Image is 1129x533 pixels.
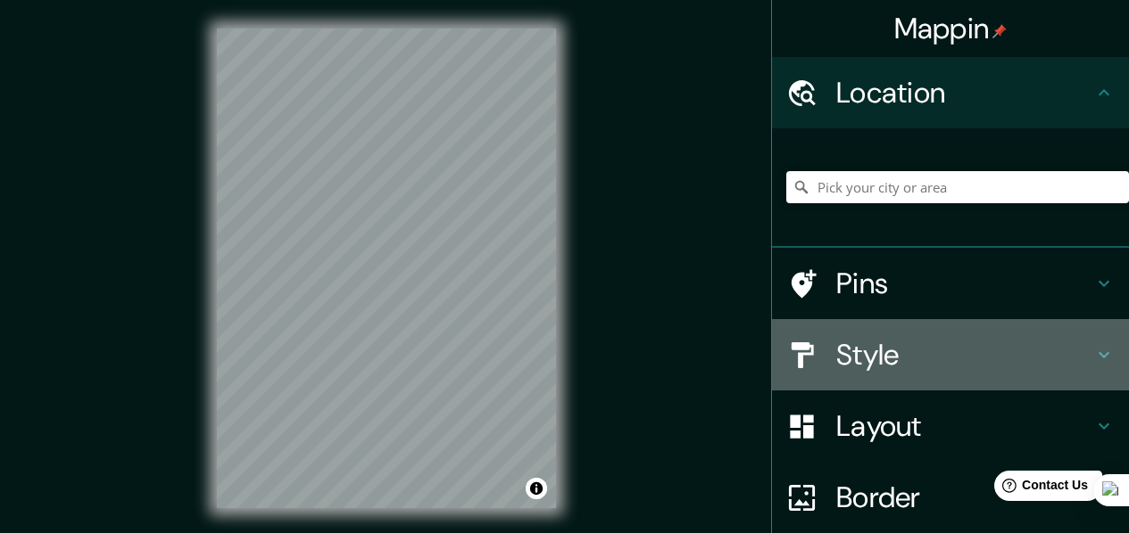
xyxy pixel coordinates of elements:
img: pin-icon.png [992,24,1007,38]
button: Toggle attribution [526,478,547,499]
div: Style [772,319,1129,390]
h4: Mappin [894,11,1008,46]
input: Pick your city or area [786,171,1129,203]
canvas: Map [217,29,556,508]
h4: Layout [836,408,1093,444]
div: Location [772,57,1129,128]
h4: Pins [836,266,1093,301]
h4: Location [836,75,1093,111]
div: Layout [772,390,1129,462]
h4: Border [836,480,1093,515]
iframe: Help widget launcher [970,463,1109,513]
h4: Style [836,337,1093,373]
div: Pins [772,248,1129,319]
div: Border [772,462,1129,533]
